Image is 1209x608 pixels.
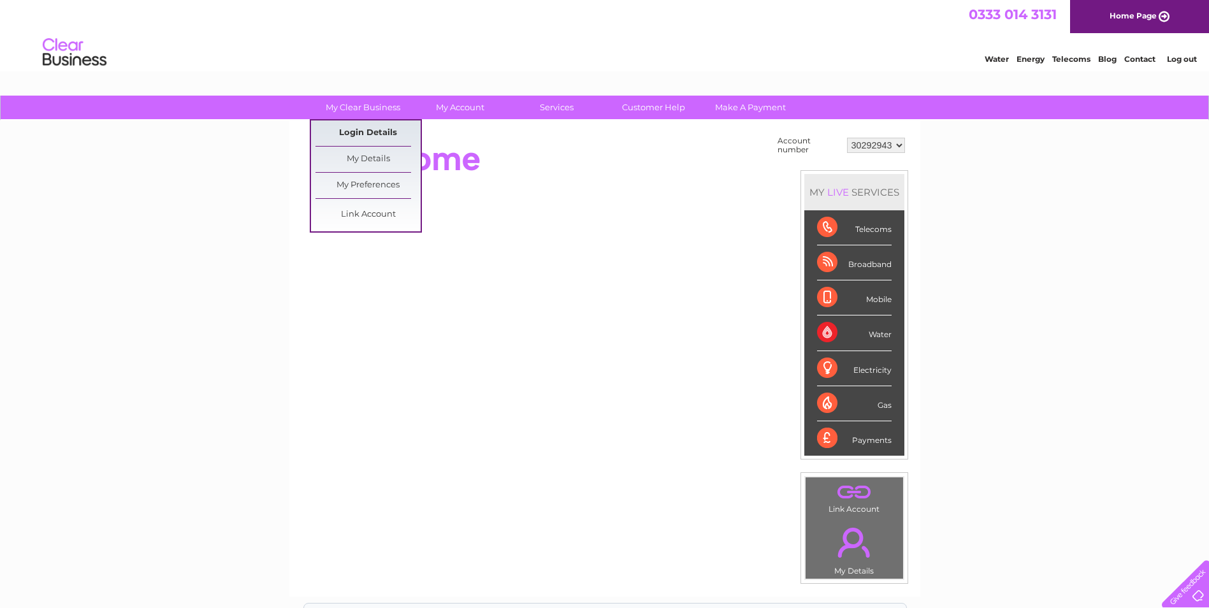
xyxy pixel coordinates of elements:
[817,280,892,315] div: Mobile
[601,96,706,119] a: Customer Help
[407,96,512,119] a: My Account
[315,147,421,172] a: My Details
[1017,54,1045,64] a: Energy
[310,96,416,119] a: My Clear Business
[774,133,844,157] td: Account number
[817,210,892,245] div: Telecoms
[805,477,904,517] td: Link Account
[1124,54,1155,64] a: Contact
[1052,54,1090,64] a: Telecoms
[817,386,892,421] div: Gas
[1167,54,1197,64] a: Log out
[42,33,107,72] img: logo.png
[698,96,803,119] a: Make A Payment
[804,174,904,210] div: MY SERVICES
[805,517,904,579] td: My Details
[504,96,609,119] a: Services
[315,120,421,146] a: Login Details
[304,7,906,62] div: Clear Business is a trading name of Verastar Limited (registered in [GEOGRAPHIC_DATA] No. 3667643...
[817,245,892,280] div: Broadband
[809,520,900,565] a: .
[315,202,421,228] a: Link Account
[825,186,851,198] div: LIVE
[817,315,892,351] div: Water
[817,351,892,386] div: Electricity
[985,54,1009,64] a: Water
[969,6,1057,22] a: 0333 014 3131
[1098,54,1117,64] a: Blog
[817,421,892,456] div: Payments
[809,481,900,503] a: .
[315,173,421,198] a: My Preferences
